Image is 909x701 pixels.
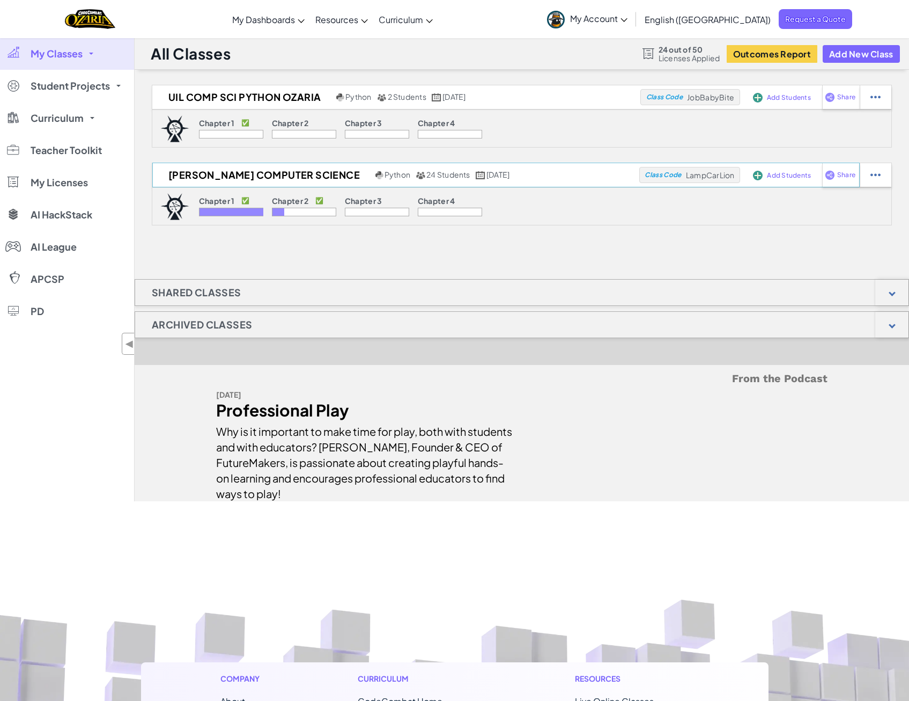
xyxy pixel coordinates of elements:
p: ✅ [315,196,323,205]
h2: [PERSON_NAME] Computer Science [152,167,373,183]
p: Chapter 3 [345,196,382,205]
h1: Archived Classes [135,311,269,338]
span: 24 Students [426,170,470,179]
p: Chapter 4 [418,196,455,205]
div: Professional Play [216,403,514,418]
span: JobBabyBite [687,92,734,102]
img: IconStudentEllipsis.svg [870,170,881,180]
span: Python [385,170,410,179]
span: My Account [570,13,627,24]
a: My Dashboards [227,5,310,34]
p: ✅ [241,196,249,205]
span: Licenses Applied [659,54,720,62]
img: avatar [547,11,565,28]
span: Curriculum [31,113,84,123]
span: Class Code [645,172,681,178]
p: Chapter 4 [418,119,455,127]
span: 2 Students [388,92,426,101]
span: Resources [315,14,358,25]
img: calendar.svg [432,93,441,101]
img: IconAddStudents.svg [753,171,763,180]
h1: Company [220,673,270,684]
img: logo [160,193,189,220]
span: My Dashboards [232,14,295,25]
span: ◀ [125,336,134,352]
img: IconShare_Purple.svg [825,170,835,180]
p: Chapter 2 [272,196,309,205]
img: Home [65,8,115,30]
span: [DATE] [442,92,465,101]
span: Add Students [767,172,811,179]
img: MultipleUsers.png [416,171,425,179]
div: Why is it important to make time for play, both with students and with educators? [PERSON_NAME], ... [216,418,514,501]
span: AI League [31,242,77,252]
button: Add New Class [823,45,900,63]
img: calendar.svg [476,171,485,179]
a: UIL Comp Sci Python Ozaria Python 2 Students [DATE] [152,89,640,105]
span: Student Projects [31,81,110,91]
h2: UIL Comp Sci Python Ozaria [152,89,334,105]
p: Chapter 1 [199,119,235,127]
a: Curriculum [373,5,438,34]
span: My Classes [31,49,83,59]
a: My Account [542,2,633,36]
span: Share [837,94,855,100]
a: Request a Quote [779,9,852,29]
img: IconShare_Purple.svg [825,92,835,102]
h1: Shared Classes [135,279,258,306]
h1: Curriculum [358,673,487,684]
span: Teacher Toolkit [31,145,102,155]
span: 24 out of 50 [659,45,720,54]
span: LampCarLion [686,170,735,180]
p: Chapter 3 [345,119,382,127]
span: [DATE] [486,170,509,179]
span: My Licenses [31,178,88,187]
p: Chapter 1 [199,196,235,205]
a: [PERSON_NAME] Computer Science Python 24 Students [DATE] [152,167,639,183]
a: English ([GEOGRAPHIC_DATA]) [639,5,776,34]
div: [DATE] [216,387,514,403]
span: Curriculum [379,14,423,25]
img: IconStudentEllipsis.svg [870,92,881,102]
a: Ozaria by CodeCombat logo [65,8,115,30]
img: logo [160,115,189,142]
span: Share [837,172,855,178]
img: MultipleUsers.png [377,93,387,101]
p: ✅ [241,119,249,127]
h5: From the Podcast [216,370,827,387]
span: English ([GEOGRAPHIC_DATA]) [645,14,771,25]
img: IconAddStudents.svg [753,93,763,103]
h1: All Classes [151,43,231,64]
span: AI HackStack [31,210,92,220]
img: python.png [336,93,344,101]
p: Chapter 2 [272,119,309,127]
span: Python [345,92,371,101]
img: python.png [375,171,383,179]
h1: Resources [575,673,689,684]
span: Class Code [646,94,683,100]
button: Outcomes Report [727,45,817,63]
a: Resources [310,5,373,34]
span: Add Students [767,94,811,101]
